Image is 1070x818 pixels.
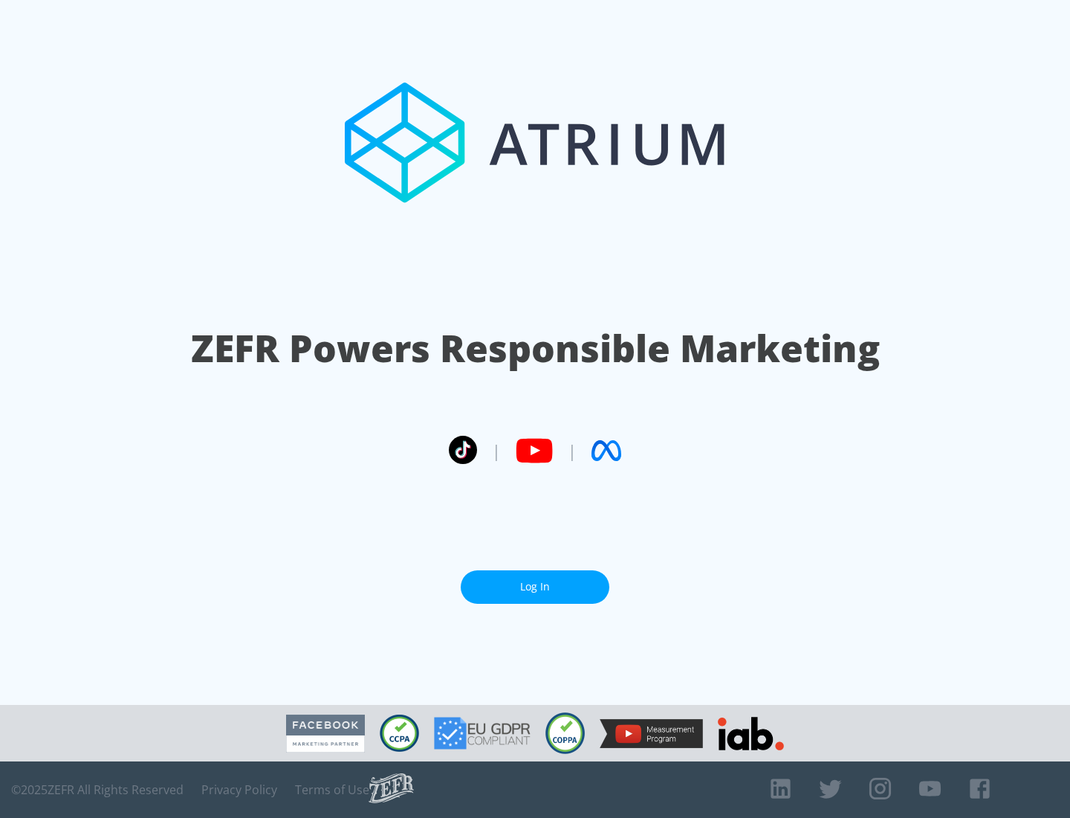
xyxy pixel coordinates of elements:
span: | [568,439,577,462]
img: IAB [718,717,784,750]
span: | [492,439,501,462]
img: GDPR Compliant [434,717,531,750]
h1: ZEFR Powers Responsible Marketing [191,323,880,374]
a: Log In [461,570,609,604]
span: © 2025 ZEFR All Rights Reserved [11,782,184,797]
img: Facebook Marketing Partner [286,715,365,753]
img: YouTube Measurement Program [600,719,703,748]
img: CCPA Compliant [380,715,419,752]
a: Privacy Policy [201,782,277,797]
img: COPPA Compliant [545,712,585,754]
a: Terms of Use [295,782,369,797]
